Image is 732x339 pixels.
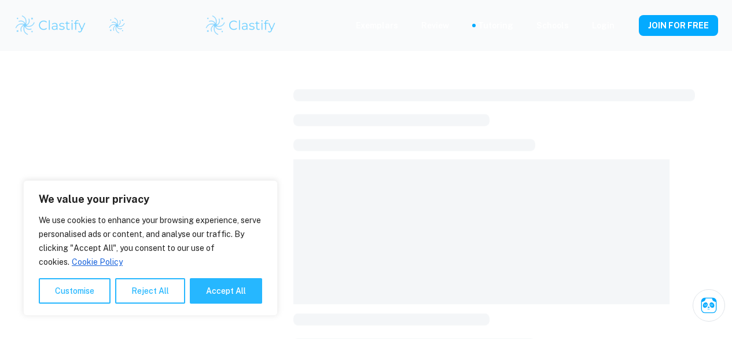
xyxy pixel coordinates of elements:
p: We use cookies to enhance your browsing experience, serve personalised ads or content, and analys... [39,213,262,269]
p: Exemplars [356,19,398,32]
a: Schools [536,19,569,32]
button: Customise [39,278,111,304]
img: Clastify logo [14,14,87,37]
p: We value your privacy [39,192,262,206]
a: Login [592,19,615,32]
button: Ask Clai [693,289,725,322]
a: Cookie Policy [71,257,123,267]
button: Reject All [115,278,185,304]
a: Tutoring [478,19,513,32]
button: Accept All [190,278,262,304]
div: We value your privacy [23,180,278,316]
img: Clastify logo [204,14,278,37]
button: Help and Feedback [624,23,630,28]
a: Clastify logo [101,17,126,34]
img: Clastify logo [108,17,126,34]
p: Review [421,19,449,32]
button: JOIN FOR FREE [639,15,718,36]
